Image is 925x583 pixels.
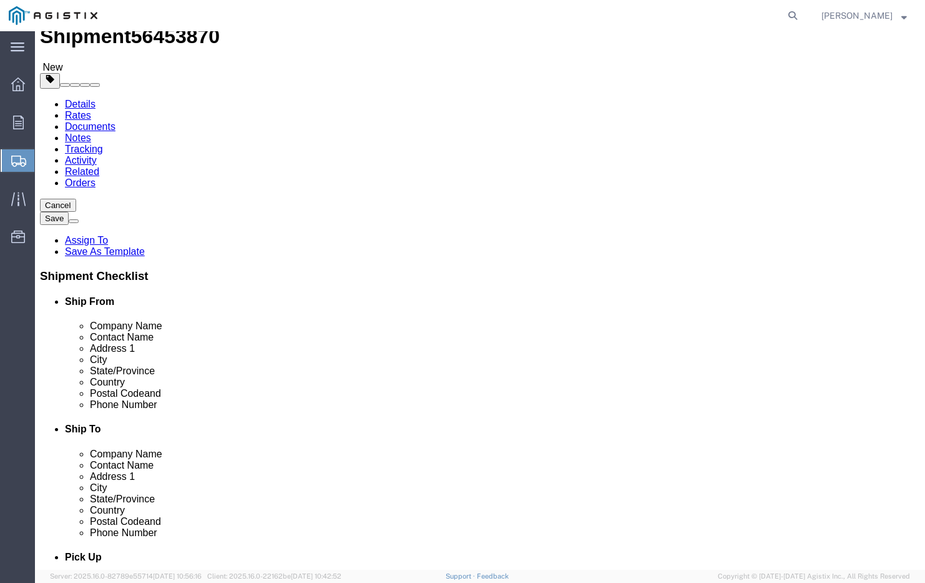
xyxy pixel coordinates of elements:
[291,572,341,580] span: [DATE] 10:42:52
[446,572,477,580] a: Support
[718,571,910,582] span: Copyright © [DATE]-[DATE] Agistix Inc., All Rights Reserved
[153,572,202,580] span: [DATE] 10:56:16
[821,8,908,23] button: [PERSON_NAME]
[9,6,97,25] img: logo
[35,31,925,570] iframe: FS Legacy Container
[821,9,893,22] span: Nicole Wilson
[50,572,202,580] span: Server: 2025.16.0-82789e55714
[207,572,341,580] span: Client: 2025.16.0-22162be
[477,572,509,580] a: Feedback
